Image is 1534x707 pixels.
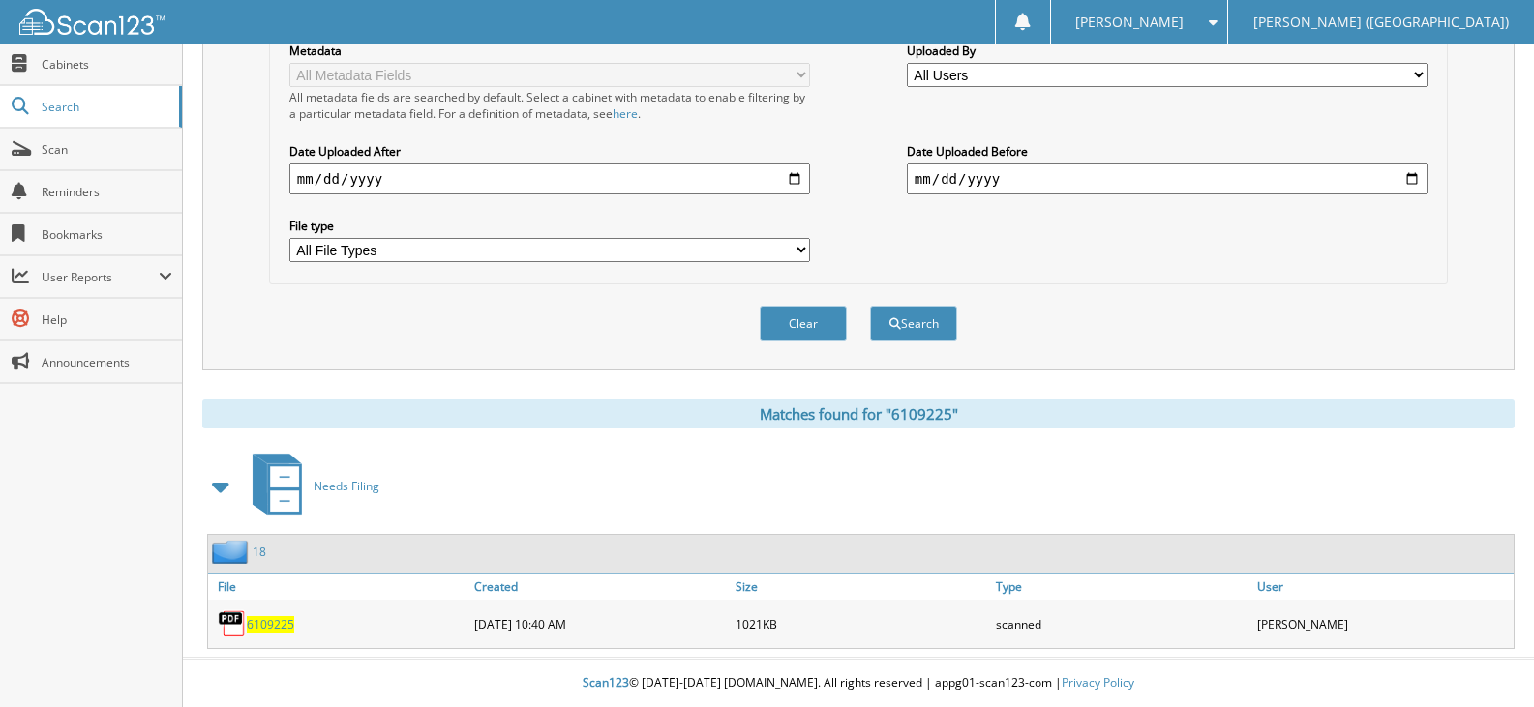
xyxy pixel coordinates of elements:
a: File [208,574,469,600]
a: 18 [253,544,266,560]
iframe: Chat Widget [1437,614,1534,707]
span: Bookmarks [42,226,172,243]
a: Size [731,574,992,600]
input: end [907,163,1428,194]
span: [PERSON_NAME] ([GEOGRAPHIC_DATA]) [1253,16,1509,28]
img: scan123-logo-white.svg [19,9,165,35]
span: Reminders [42,184,172,200]
a: here [613,105,638,122]
button: Clear [760,306,847,341]
div: 1021KB [731,604,992,643]
label: Date Uploaded Before [907,143,1428,160]
img: PDF.png [218,609,247,638]
a: Type [991,574,1252,600]
span: [PERSON_NAME] [1075,16,1184,28]
label: Date Uploaded After [289,143,810,160]
span: Scan123 [583,674,629,691]
div: scanned [991,604,1252,643]
span: Announcements [42,354,172,370]
button: Search [870,306,957,341]
span: Search [42,99,169,115]
label: Metadata [289,43,810,59]
a: 6109225 [247,616,294,633]
span: Help [42,311,172,328]
input: start [289,163,810,194]
a: Needs Filing [241,448,379,524]
div: Matches found for "6109225" [202,399,1515,428]
div: [PERSON_NAME] [1252,604,1514,643]
div: All metadata fields are searched by default. Select a cabinet with metadata to enable filtering b... [289,89,810,122]
label: File type [289,218,810,234]
span: Scan [42,141,172,158]
span: User Reports [42,269,159,285]
span: Needs Filing [314,478,379,494]
span: Cabinets [42,56,172,73]
a: Privacy Policy [1062,674,1134,691]
img: folder2.png [212,540,253,564]
a: User [1252,574,1514,600]
div: [DATE] 10:40 AM [469,604,731,643]
a: Created [469,574,731,600]
label: Uploaded By [907,43,1428,59]
div: © [DATE]-[DATE] [DOMAIN_NAME]. All rights reserved | appg01-scan123-com | [183,660,1534,707]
